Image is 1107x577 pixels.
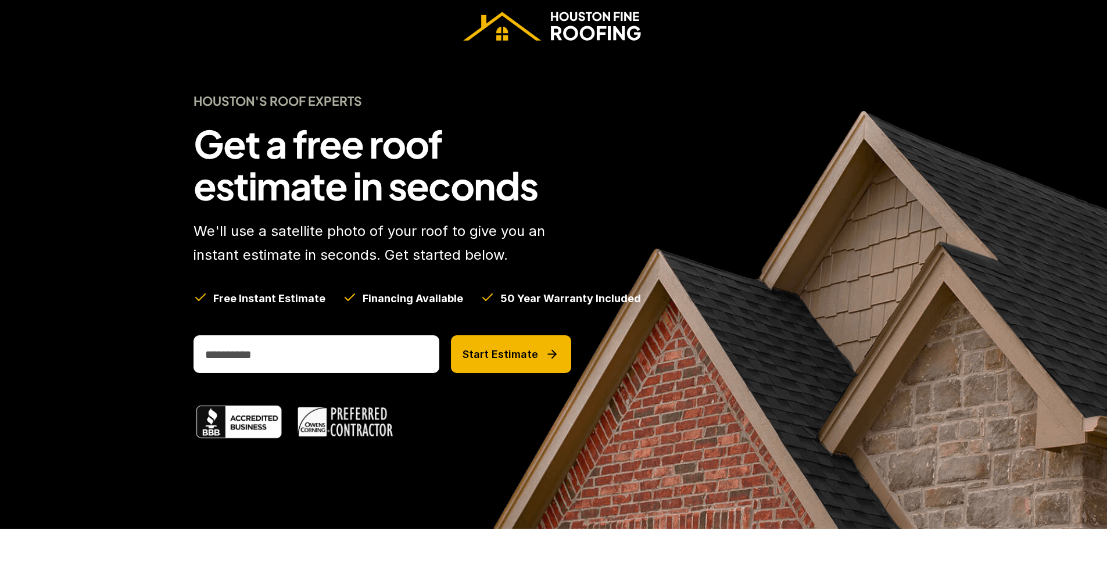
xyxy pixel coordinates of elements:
[194,123,571,206] h1: Get a free roof estimate in seconds
[451,335,571,373] button: Start Estimate
[194,220,571,267] p: We'll use a satellite photo of your roof to give you an instant estimate in seconds. Get started ...
[194,93,571,109] h4: Houston's Roof Experts
[500,291,641,306] h5: 50 Year Warranty Included
[213,291,325,306] h5: Free Instant Estimate
[463,348,538,361] p: Start Estimate
[363,291,463,306] h5: Financing Available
